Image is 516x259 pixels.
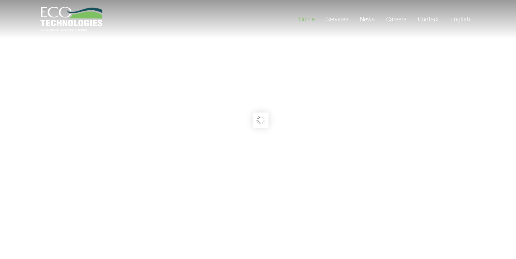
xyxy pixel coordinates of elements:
a: logo_EcoTech_ASDR_RGB [40,7,103,32]
span: Services [326,16,348,23]
span: News [360,16,375,23]
span: Home [299,16,315,23]
span: Careers [386,16,406,23]
span: Contact [418,16,439,23]
span: English [450,16,470,23]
